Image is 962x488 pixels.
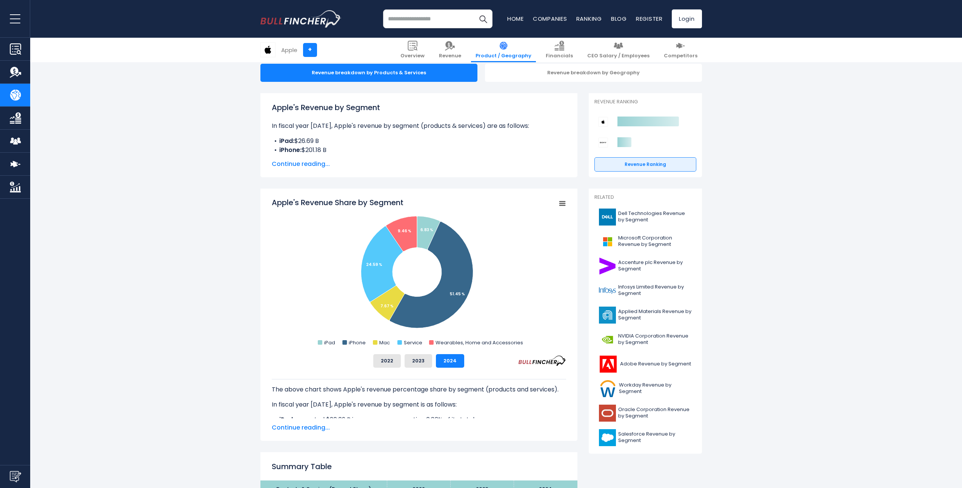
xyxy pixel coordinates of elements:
a: Revenue Ranking [594,157,696,172]
img: INFY logo [599,282,616,299]
img: bullfincher logo [260,10,342,28]
img: AMAT logo [599,307,616,324]
a: Product / Geography [471,38,536,62]
h1: Apple's Revenue by Segment [272,102,566,113]
span: Revenue [439,53,461,59]
a: Ranking [576,15,602,23]
img: MSFT logo [599,233,616,250]
li: generated $26.69 B in revenue, representing 6.83% of its total revenue. [272,415,566,424]
img: ADBE logo [599,356,618,373]
a: + [303,43,317,57]
a: Register [636,15,663,23]
img: DELL logo [599,209,616,226]
span: Adobe Revenue by Segment [620,361,691,367]
text: iPhone [349,339,366,346]
div: Apple [281,46,297,54]
button: Search [474,9,493,28]
a: Oracle Corporation Revenue by Segment [594,403,696,424]
img: WDAY logo [599,380,617,397]
p: Revenue Ranking [594,99,696,105]
img: AAPL logo [261,43,275,57]
svg: Apple's Revenue Share by Segment [272,197,566,348]
b: iPad [279,415,293,424]
tspan: 7.67 % [380,303,394,309]
a: Infosys Limited Revenue by Segment [594,280,696,301]
p: In fiscal year [DATE], Apple's revenue by segment is as follows: [272,400,566,409]
tspan: 6.83 % [420,227,433,233]
text: iPad [324,339,335,346]
tspan: 51.45 % [450,291,465,297]
a: Adobe Revenue by Segment [594,354,696,374]
a: Accenture plc Revenue by Segment [594,256,696,276]
a: Dell Technologies Revenue by Segment [594,207,696,227]
div: Revenue breakdown by Products & Services [260,64,477,82]
a: Companies [533,15,567,23]
button: 2023 [405,354,432,368]
a: Blog [611,15,627,23]
span: Salesforce Revenue by Segment [618,431,692,444]
text: Service [403,339,422,346]
span: Product / Geography [476,53,531,59]
li: $26.69 B [272,137,566,146]
img: NVDA logo [599,331,616,348]
span: Oracle Corporation Revenue by Segment [618,407,692,419]
span: CEO Salary / Employees [587,53,650,59]
a: Competitors [659,38,702,62]
text: Wearables, Home and Accessories [435,339,523,346]
tspan: 24.59 % [366,262,382,267]
b: iPad: [279,137,294,145]
h2: Summary Table [272,461,566,472]
span: Applied Materials Revenue by Segment [618,308,692,321]
a: Financials [541,38,577,62]
span: Continue reading... [272,423,566,432]
img: Sony Group Corporation competitors logo [598,138,608,147]
a: Home [507,15,524,23]
div: Revenue breakdown by Geography [485,64,702,82]
span: Microsoft Corporation Revenue by Segment [618,235,692,248]
a: Go to homepage [260,10,342,28]
span: Overview [400,53,425,59]
span: NVIDIA Corporation Revenue by Segment [618,333,692,346]
a: Revenue [434,38,466,62]
a: Applied Materials Revenue by Segment [594,305,696,325]
tspan: Apple's Revenue Share by Segment [272,197,403,208]
a: Overview [396,38,429,62]
tspan: 9.46 % [398,228,411,234]
a: Login [672,9,702,28]
span: Continue reading... [272,160,566,169]
span: Infosys Limited Revenue by Segment [618,284,692,297]
span: Competitors [664,53,697,59]
p: The above chart shows Apple's revenue percentage share by segment (products and services). [272,385,566,394]
span: Dell Technologies Revenue by Segment [618,210,692,223]
img: Apple competitors logo [598,117,608,127]
a: Workday Revenue by Segment [594,378,696,399]
p: Related [594,194,696,201]
li: $201.18 B [272,146,566,155]
text: Mac [379,339,390,346]
b: iPhone: [279,146,302,154]
button: 2024 [436,354,464,368]
span: Workday Revenue by Segment [619,382,691,395]
img: ORCL logo [599,405,616,422]
img: ACN logo [599,258,616,275]
img: CRM logo [599,429,616,446]
a: NVIDIA Corporation Revenue by Segment [594,329,696,350]
a: Microsoft Corporation Revenue by Segment [594,231,696,252]
span: Financials [546,53,573,59]
a: Salesforce Revenue by Segment [594,427,696,448]
p: In fiscal year [DATE], Apple's revenue by segment (products & services) are as follows: [272,121,566,130]
span: Accenture plc Revenue by Segment [618,259,692,272]
a: CEO Salary / Employees [583,38,654,62]
button: 2022 [373,354,401,368]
